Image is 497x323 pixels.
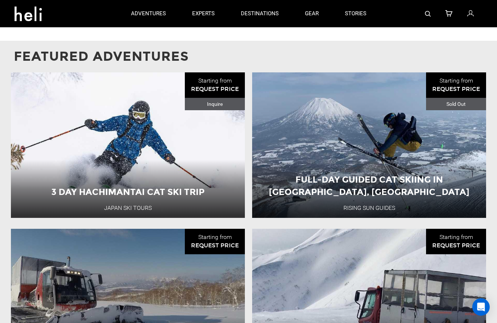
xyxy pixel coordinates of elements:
[192,10,215,17] p: experts
[472,298,490,316] div: Open Intercom Messenger
[131,10,166,17] p: adventures
[14,47,483,66] p: Featured Adventures
[241,10,279,17] p: destinations
[425,11,431,17] img: search-bar-icon.svg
